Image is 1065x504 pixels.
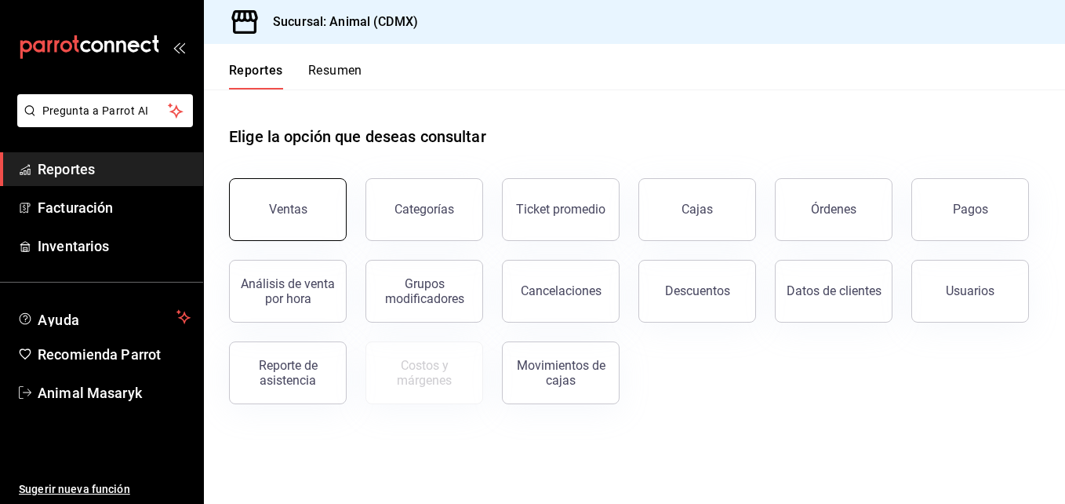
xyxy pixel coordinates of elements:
[394,202,454,217] div: Categorías
[516,202,605,217] div: Ticket promedio
[682,200,714,219] div: Cajas
[239,358,336,388] div: Reporte de asistencia
[38,344,191,365] span: Recomienda Parrot
[911,260,1029,323] button: Usuarios
[775,178,892,241] button: Órdenes
[946,283,994,298] div: Usuarios
[260,13,418,31] h3: Sucursal: Animal (CDMX)
[502,260,620,323] button: Cancelaciones
[229,341,347,404] button: Reporte de asistencia
[512,358,609,388] div: Movimientos de cajas
[38,308,170,327] span: Ayuda
[502,341,620,404] button: Movimientos de cajas
[365,178,483,241] button: Categorías
[502,178,620,241] button: Ticket promedio
[229,63,362,89] div: navigation tabs
[638,260,756,323] button: Descuentos
[42,103,169,119] span: Pregunta a Parrot AI
[269,202,307,217] div: Ventas
[308,63,362,89] button: Resumen
[17,94,193,127] button: Pregunta a Parrot AI
[365,341,483,404] button: Contrata inventarios para ver este reporte
[38,382,191,404] span: Animal Masaryk
[38,197,191,218] span: Facturación
[521,283,602,298] div: Cancelaciones
[229,178,347,241] button: Ventas
[376,358,473,388] div: Costos y márgenes
[911,178,1029,241] button: Pagos
[365,260,483,323] button: Grupos modificadores
[665,283,730,298] div: Descuentos
[638,178,756,241] a: Cajas
[953,202,988,217] div: Pagos
[811,202,856,217] div: Órdenes
[229,63,283,89] button: Reportes
[775,260,892,323] button: Datos de clientes
[376,276,473,306] div: Grupos modificadores
[239,276,336,306] div: Análisis de venta por hora
[229,125,486,148] h1: Elige la opción que deseas consultar
[19,481,191,498] span: Sugerir nueva función
[11,114,193,130] a: Pregunta a Parrot AI
[787,283,881,298] div: Datos de clientes
[229,260,347,323] button: Análisis de venta por hora
[38,159,191,180] span: Reportes
[173,41,185,53] button: open_drawer_menu
[38,236,191,257] span: Inventarios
